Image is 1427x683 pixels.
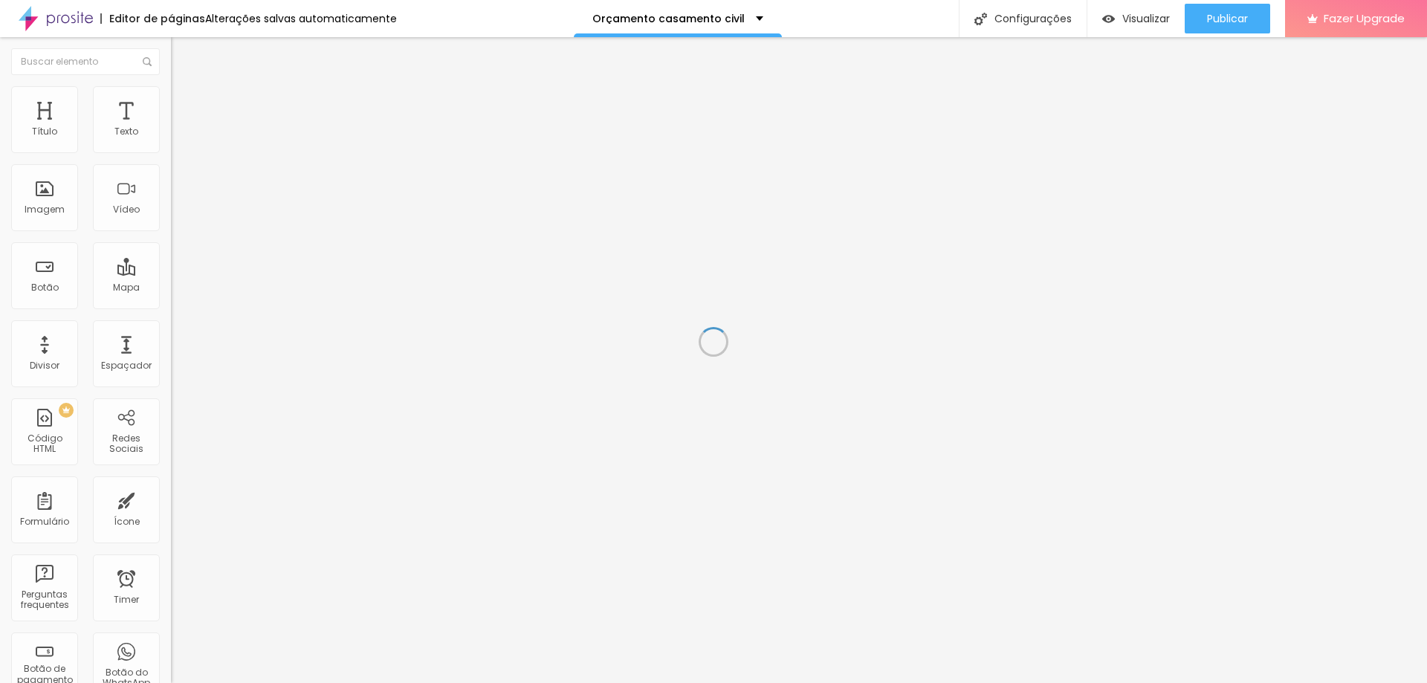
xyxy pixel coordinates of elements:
[592,13,745,24] p: Orçamento casamento civil
[974,13,987,25] img: Icone
[143,57,152,66] img: Icone
[113,204,140,215] div: Vídeo
[1207,13,1248,25] span: Publicar
[113,282,140,293] div: Mapa
[100,13,205,24] div: Editor de páginas
[114,517,140,527] div: Ícone
[11,48,160,75] input: Buscar elemento
[1087,4,1185,33] button: Visualizar
[20,517,69,527] div: Formulário
[205,13,397,24] div: Alterações salvas automaticamente
[114,595,139,605] div: Timer
[114,126,138,137] div: Texto
[31,282,59,293] div: Botão
[1324,12,1405,25] span: Fazer Upgrade
[97,433,155,455] div: Redes Sociais
[15,433,74,455] div: Código HTML
[32,126,57,137] div: Título
[1122,13,1170,25] span: Visualizar
[1185,4,1270,33] button: Publicar
[15,589,74,611] div: Perguntas frequentes
[101,360,152,371] div: Espaçador
[30,360,59,371] div: Divisor
[1102,13,1115,25] img: view-1.svg
[25,204,65,215] div: Imagem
